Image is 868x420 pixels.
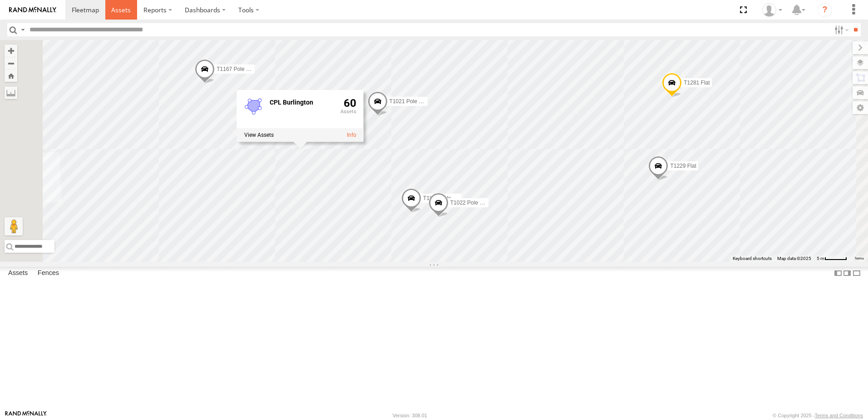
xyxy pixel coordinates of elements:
div: Fence Name - CPL Burlington [270,99,333,106]
span: T1281 Flat [684,80,710,86]
label: Search Query [19,23,26,36]
button: Keyboard shortcuts [733,255,772,262]
a: Terms (opens in new tab) [854,257,864,260]
a: Visit our Website [5,411,47,420]
span: T1022 Pole Brace [450,200,494,206]
div: 60 [340,97,356,126]
label: Measure [5,86,17,99]
div: © Copyright 2025 - [773,413,863,418]
button: Zoom Home [5,70,17,82]
label: Fences [33,267,64,280]
img: rand-logo.svg [9,7,56,13]
span: 5 m [817,256,824,261]
span: T1021 Pole Brace [390,98,433,105]
button: Drag Pegman onto the map to open Street View [5,217,23,235]
label: Map Settings [853,101,868,114]
button: Zoom in [5,45,17,57]
span: Map data ©2025 [777,256,811,261]
span: T1167 Pole Brace [217,66,260,72]
div: Jared Benson [759,3,785,17]
label: Hide Summary Table [852,267,861,280]
button: Zoom out [5,57,17,70]
button: Map Scale: 5 m per 46 pixels [814,255,850,262]
div: Version: 308.01 [393,413,427,418]
span: T1033 Pole Brace [423,195,467,201]
label: Dock Summary Table to the Left [833,267,843,280]
a: View fence details [347,132,356,138]
label: Assets [4,267,32,280]
a: Terms and Conditions [815,413,863,418]
label: View assets associated with this fence [244,132,274,138]
label: Search Filter Options [831,23,850,36]
i: ? [818,3,832,17]
span: T1229 Flat [670,163,696,169]
label: Dock Summary Table to the Right [843,267,852,280]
